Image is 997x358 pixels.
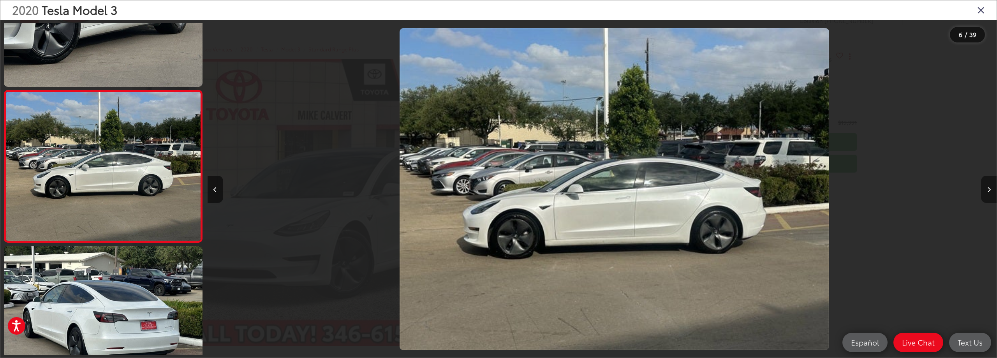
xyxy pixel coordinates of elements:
[893,333,943,352] a: Live Chat
[847,337,883,347] span: Español
[954,337,986,347] span: Text Us
[959,30,962,39] span: 6
[4,92,203,241] img: 2020 Tesla Model 3 Standard Range Plus
[969,30,976,39] span: 39
[977,5,985,15] i: Close gallery
[898,337,939,347] span: Live Chat
[42,1,117,18] span: Tesla Model 3
[400,28,829,350] img: 2020 Tesla Model 3 Standard Range Plus
[981,176,997,203] button: Next image
[949,333,991,352] a: Text Us
[12,1,39,18] span: 2020
[964,32,968,37] span: /
[208,176,223,203] button: Previous image
[842,333,888,352] a: Español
